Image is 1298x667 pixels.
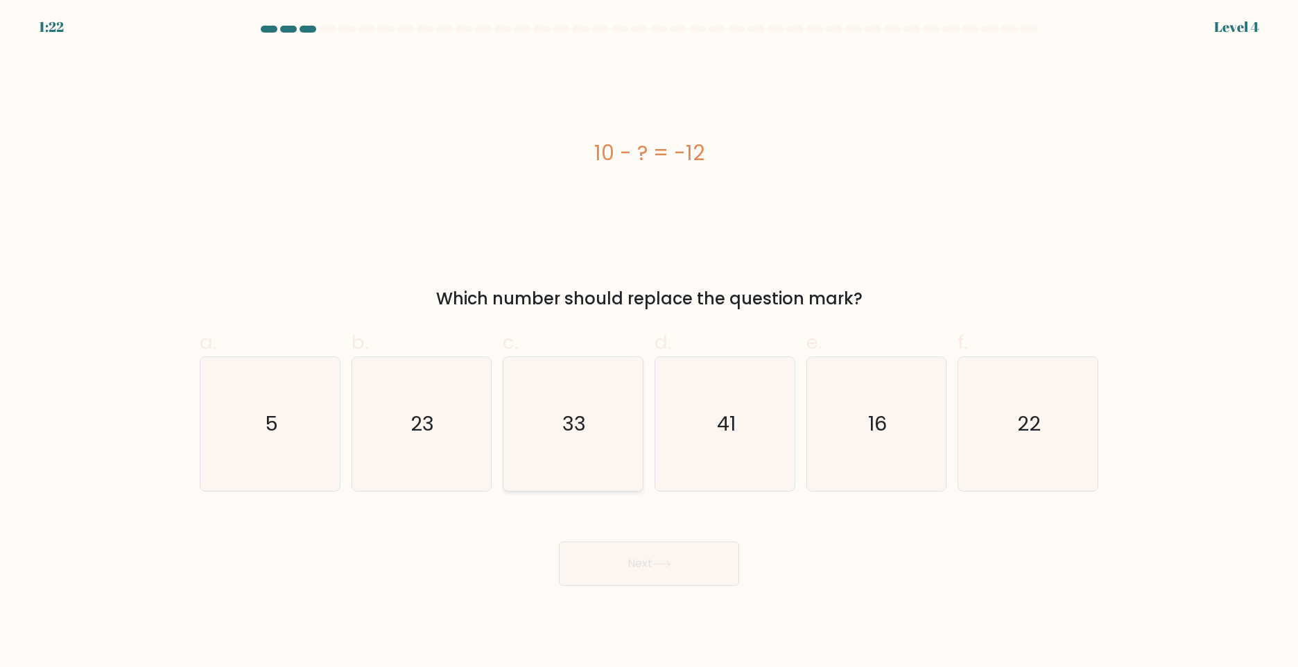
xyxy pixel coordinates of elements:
[200,137,1098,168] div: 10 - ? = -12
[559,542,739,586] button: Next
[1018,410,1041,438] text: 22
[563,410,587,438] text: 33
[265,410,278,438] text: 5
[655,329,671,356] span: d.
[200,329,216,356] span: a.
[717,410,736,438] text: 41
[503,329,518,356] span: c.
[868,410,887,438] text: 16
[806,329,822,356] span: e.
[39,17,64,37] div: 1:22
[958,329,967,356] span: f.
[411,410,435,438] text: 23
[352,329,368,356] span: b.
[1214,17,1259,37] div: Level 4
[208,286,1090,311] div: Which number should replace the question mark?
